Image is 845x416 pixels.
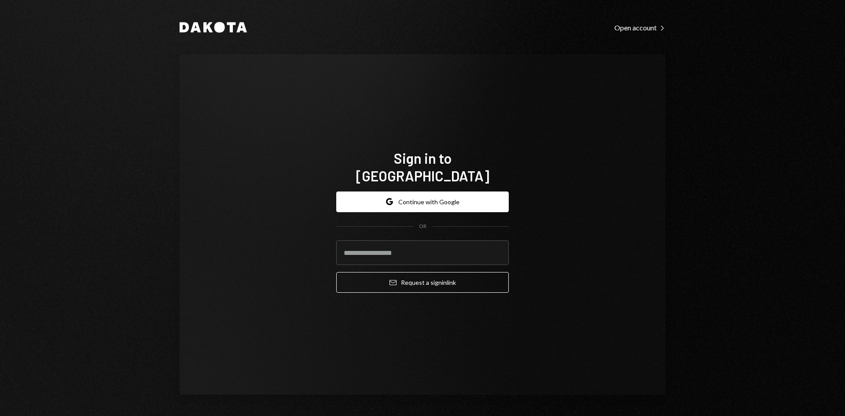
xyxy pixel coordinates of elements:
a: Open account [614,22,665,32]
div: OR [419,223,426,230]
h1: Sign in to [GEOGRAPHIC_DATA] [336,149,509,184]
button: Request a signinlink [336,272,509,293]
div: Open account [614,23,665,32]
button: Continue with Google [336,191,509,212]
